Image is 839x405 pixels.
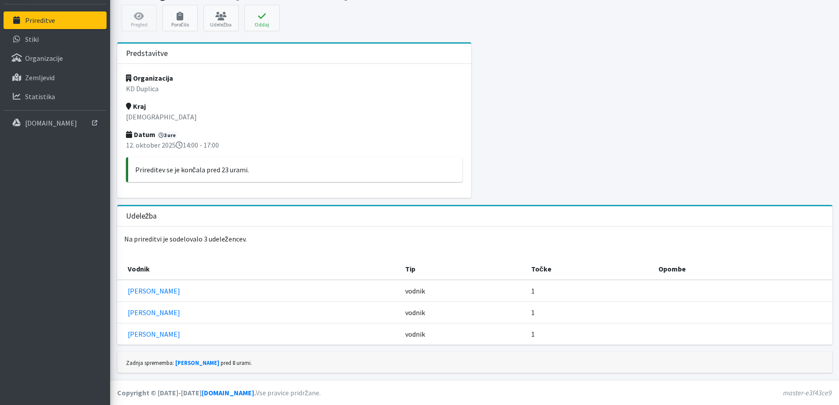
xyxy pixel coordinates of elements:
[128,286,180,295] a: [PERSON_NAME]
[526,323,654,345] td: 1
[117,388,256,397] strong: Copyright © [DATE]-[DATE] .
[4,11,107,29] a: Prireditve
[163,5,198,31] a: Poročilo
[4,114,107,132] a: [DOMAIN_NAME]
[128,330,180,338] a: [PERSON_NAME]
[400,302,526,323] td: vodnik
[128,308,180,317] a: [PERSON_NAME]
[653,258,832,280] th: Opombe
[126,130,155,139] strong: Datum
[202,388,254,397] a: [DOMAIN_NAME]
[244,5,280,31] button: Oddaj
[25,35,39,44] p: Stiki
[526,258,654,280] th: Točke
[110,380,839,405] footer: Vse pravice pridržane.
[4,88,107,105] a: Statistika
[400,323,526,345] td: vodnik
[4,30,107,48] a: Stiki
[25,73,55,82] p: Zemljevid
[126,49,168,58] h3: Predstavitve
[4,49,107,67] a: Organizacije
[400,258,526,280] th: Tip
[126,74,173,82] strong: Organizacija
[783,388,832,397] em: master-e3f43ce9
[126,102,146,111] strong: Kraj
[117,227,832,251] p: Na prireditvi je sodelovalo 3 udeležencev.
[25,16,55,25] p: Prireditve
[203,5,239,31] a: Udeležba
[526,302,654,323] td: 1
[126,83,463,94] p: KD Duplica
[126,212,157,221] h3: Udeležba
[4,69,107,86] a: Zemljevid
[126,111,463,122] p: [DEMOGRAPHIC_DATA]
[135,164,456,175] p: Prireditev se je končala pred 23 urami.
[117,258,400,280] th: Vodnik
[126,359,252,366] small: Zadnja sprememba: pred 8 urami.
[25,92,55,101] p: Statistika
[25,54,63,63] p: Organizacije
[126,140,463,150] p: 12. oktober 2025 14:00 - 17:00
[25,119,77,127] p: [DOMAIN_NAME]
[175,359,219,366] a: [PERSON_NAME]
[157,131,178,139] span: 3 ure
[400,280,526,302] td: vodnik
[526,280,654,302] td: 1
